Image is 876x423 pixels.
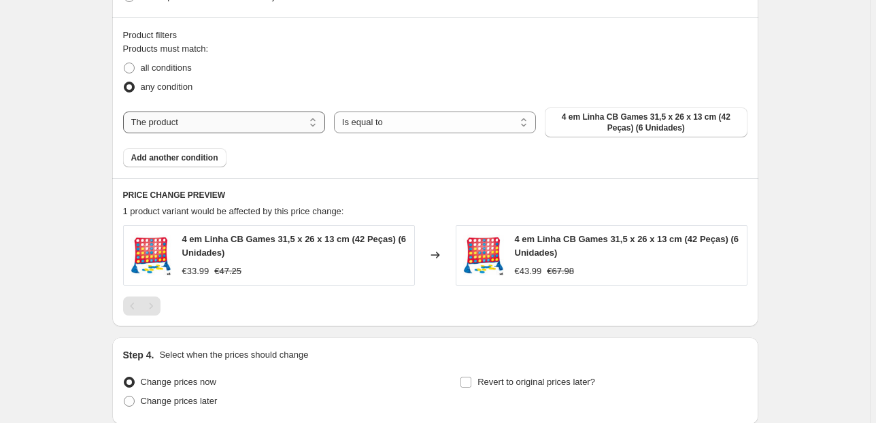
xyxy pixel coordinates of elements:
span: any condition [141,82,193,92]
div: Product filters [123,29,747,42]
h6: PRICE CHANGE PREVIEW [123,190,747,201]
button: 4 em Linha CB Games 31,5 x 26 x 13 cm (42 Peças) (6 Unidades) [545,107,747,137]
span: Add another condition [131,152,218,163]
span: 4 em Linha CB Games 31,5 x 26 x 13 cm (42 Peças) (6 Unidades) [515,234,739,258]
span: Change prices later [141,396,218,406]
span: 1 product variant would be affected by this price change: [123,206,344,216]
span: Products must match: [123,44,209,54]
span: 4 em Linha CB Games 31,5 x 26 x 13 cm (42 Peças) (6 Unidades) [553,112,739,133]
nav: Pagination [123,297,161,316]
img: S8900419_P0_icon2_80x.jpg [463,235,504,275]
strike: €47.25 [214,265,241,278]
strike: €67.98 [547,265,574,278]
span: 4 em Linha CB Games 31,5 x 26 x 13 cm (42 Peças) (6 Unidades) [182,234,407,258]
button: Add another condition [123,148,226,167]
span: Revert to original prices later? [477,377,595,387]
p: Select when the prices should change [159,348,308,362]
span: Change prices now [141,377,216,387]
div: €43.99 [515,265,542,278]
h2: Step 4. [123,348,154,362]
div: €33.99 [182,265,209,278]
img: S8900419_P0_icon2_80x.jpg [131,235,171,275]
span: all conditions [141,63,192,73]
